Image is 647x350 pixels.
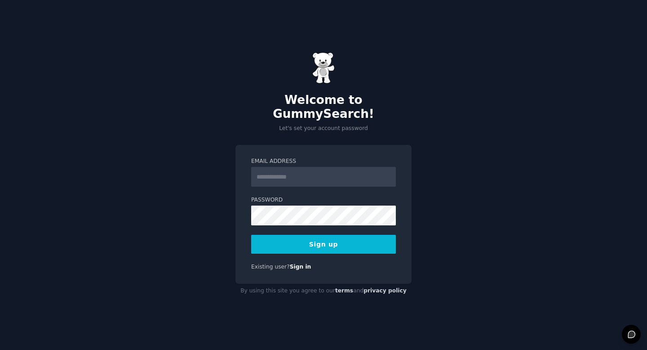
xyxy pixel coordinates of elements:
[251,196,396,204] label: Password
[312,52,335,84] img: Gummy Bear
[251,264,290,270] span: Existing user?
[251,157,396,166] label: Email Address
[363,287,407,294] a: privacy policy
[290,264,311,270] a: Sign in
[235,125,412,133] p: Let's set your account password
[335,287,353,294] a: terms
[235,284,412,298] div: By using this site you agree to our and
[251,235,396,254] button: Sign up
[235,93,412,121] h2: Welcome to GummySearch!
